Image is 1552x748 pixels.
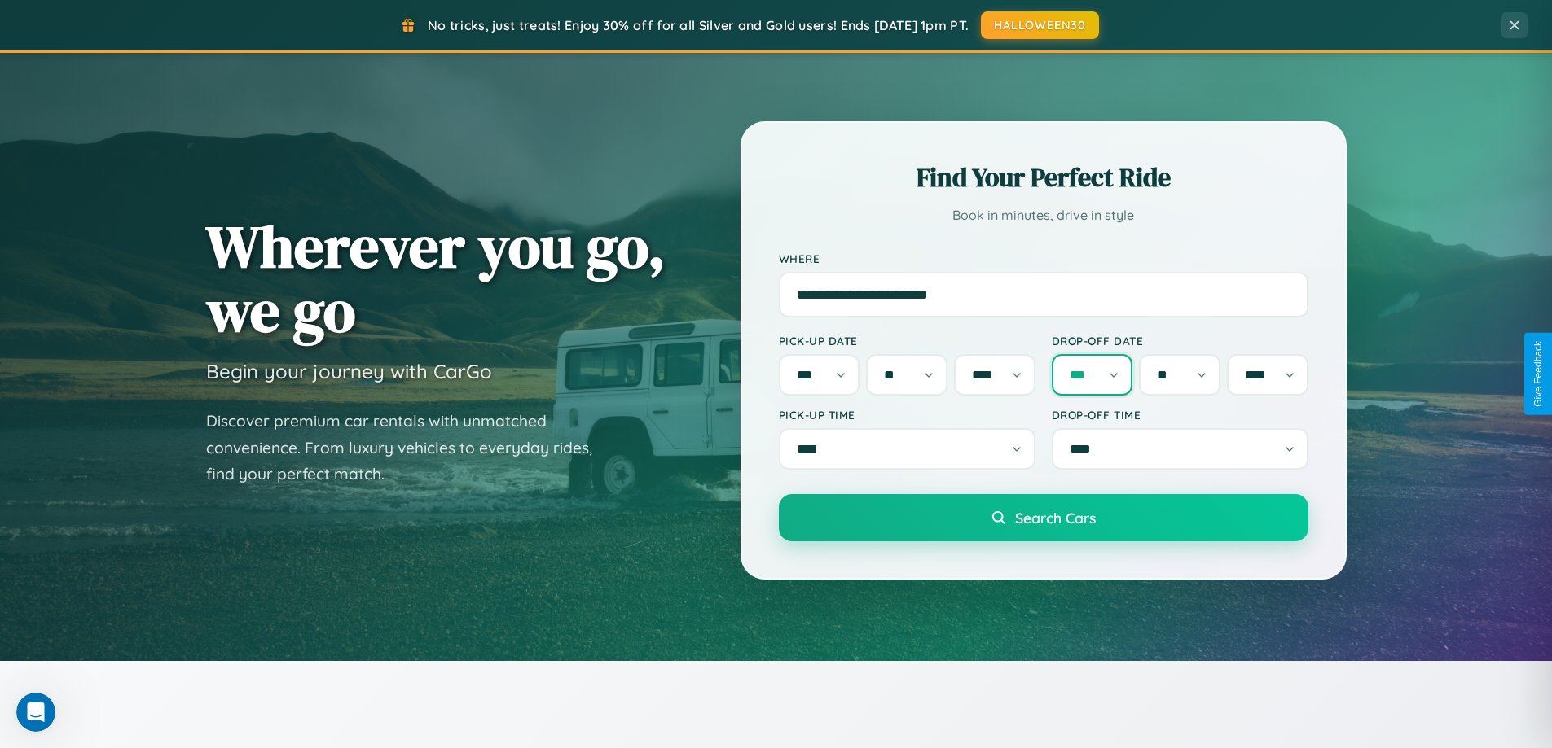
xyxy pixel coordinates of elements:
p: Discover premium car rentals with unmatched convenience. From luxury vehicles to everyday rides, ... [206,408,613,488]
iframe: Intercom live chat [16,693,55,732]
div: Give Feedback [1532,341,1544,407]
span: Search Cars [1015,509,1096,527]
h2: Find Your Perfect Ride [779,160,1308,195]
button: HALLOWEEN30 [981,11,1099,39]
h3: Begin your journey with CarGo [206,359,492,383]
label: Drop-off Time [1052,408,1308,422]
h1: Wherever you go, we go [206,214,666,343]
span: No tricks, just treats! Enjoy 30% off for all Silver and Gold users! Ends [DATE] 1pm PT. [428,17,969,33]
button: Search Cars [779,494,1308,541]
p: Book in minutes, drive in style [779,203,1308,227]
label: Pick-up Date [779,334,1035,348]
label: Pick-up Time [779,408,1035,422]
label: Drop-off Date [1052,334,1308,348]
label: Where [779,252,1308,265]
